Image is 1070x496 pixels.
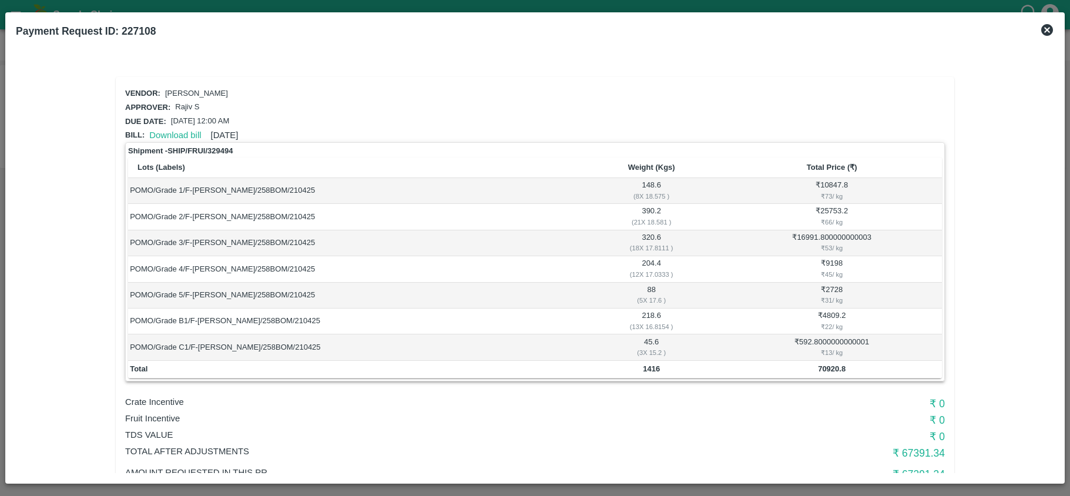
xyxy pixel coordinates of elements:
[722,309,942,334] td: ₹ 4809.2
[583,347,720,358] div: ( 3 X 15.2 )
[128,204,581,230] td: POMO/Grade 2/F-[PERSON_NAME]/258BOM/210425
[125,396,672,408] p: Crate Incentive
[175,102,199,113] p: Rajiv S
[149,130,201,140] a: Download bill
[581,230,722,256] td: 320.6
[16,25,156,37] b: Payment Request ID: 227108
[724,217,940,227] div: ₹ 66 / kg
[125,412,672,425] p: Fruit Incentive
[125,466,672,479] p: Amount Requested in this PR
[724,321,940,332] div: ₹ 22 / kg
[672,396,945,412] h6: ₹ 0
[128,309,581,334] td: POMO/Grade B1/F-[PERSON_NAME]/258BOM/210425
[581,204,722,230] td: 390.2
[807,163,857,172] b: Total Price (₹)
[672,412,945,428] h6: ₹ 0
[722,283,942,309] td: ₹ 2728
[211,130,239,140] span: [DATE]
[724,295,940,306] div: ₹ 31 / kg
[722,334,942,360] td: ₹ 592.8000000000001
[583,295,720,306] div: ( 5 X 17.6 )
[724,243,940,253] div: ₹ 53 / kg
[165,88,228,99] p: [PERSON_NAME]
[581,178,722,204] td: 148.6
[628,163,675,172] b: Weight (Kgs)
[818,364,846,373] b: 70920.8
[581,309,722,334] td: 218.6
[724,269,940,280] div: ₹ 45 / kg
[171,116,229,127] p: [DATE] 12:00 AM
[583,217,720,227] div: ( 21 X 18.581 )
[722,204,942,230] td: ₹ 25753.2
[125,445,672,458] p: Total After adjustments
[583,243,720,253] div: ( 18 X 17.8111 )
[125,428,672,441] p: TDS VALUE
[125,117,166,126] span: Due date:
[583,321,720,332] div: ( 13 X 16.8154 )
[128,230,581,256] td: POMO/Grade 3/F-[PERSON_NAME]/258BOM/210425
[581,283,722,309] td: 88
[125,103,170,112] span: Approver:
[581,334,722,360] td: 45.6
[722,256,942,282] td: ₹ 9198
[722,178,942,204] td: ₹ 10847.8
[128,256,581,282] td: POMO/Grade 4/F-[PERSON_NAME]/258BOM/210425
[128,334,581,360] td: POMO/Grade C1/F-[PERSON_NAME]/258BOM/210425
[724,191,940,202] div: ₹ 73 / kg
[643,364,660,373] b: 1416
[672,466,945,482] h6: ₹ 67391.34
[672,445,945,461] h6: ₹ 67391.34
[125,130,145,139] span: Bill:
[130,364,147,373] b: Total
[581,256,722,282] td: 204.4
[137,163,185,172] b: Lots (Labels)
[128,145,233,157] strong: Shipment - SHIP/FRUI/329494
[125,89,160,98] span: Vendor:
[128,178,581,204] td: POMO/Grade 1/F-[PERSON_NAME]/258BOM/210425
[583,269,720,280] div: ( 12 X 17.0333 )
[128,283,581,309] td: POMO/Grade 5/F-[PERSON_NAME]/258BOM/210425
[722,230,942,256] td: ₹ 16991.800000000003
[724,347,940,358] div: ₹ 13 / kg
[672,428,945,445] h6: ₹ 0
[583,191,720,202] div: ( 8 X 18.575 )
